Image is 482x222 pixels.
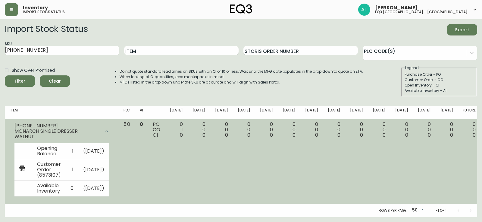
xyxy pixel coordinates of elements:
[358,4,370,16] img: 1c2a8670a0b342a1deb410e06288c649
[450,132,453,138] span: 0
[140,121,143,128] span: 0
[463,122,476,138] div: 0 0
[202,132,205,138] span: 0
[12,67,55,74] span: Show Over Promised
[14,123,101,129] div: [PHONE_NUMBER]
[413,106,436,119] th: [DATE]
[328,122,341,138] div: 0 0
[315,132,318,138] span: 0
[210,106,233,119] th: [DATE]
[119,106,135,119] th: PLC
[436,106,458,119] th: [DATE]
[165,106,188,119] th: [DATE]
[373,122,386,138] div: 0 0
[32,180,66,196] td: Available Inventory
[233,106,255,119] th: [DATE]
[180,132,183,138] span: 0
[300,106,323,119] th: [DATE]
[434,208,446,213] p: 1-1 of 1
[23,10,65,14] h5: import stock status
[305,122,318,138] div: 0 0
[153,132,158,138] span: OI
[66,143,78,159] td: 1
[375,10,468,14] h5: eq3 [GEOGRAPHIC_DATA] - [GEOGRAPHIC_DATA]
[452,26,472,34] span: Export
[405,77,473,83] div: Customer Order - CO
[32,159,66,180] td: Customer Order (8573107)
[458,106,480,119] th: Future
[5,24,88,35] h2: Import Stock Status
[120,74,363,80] li: When looking at OI quantities, keep masterpacks in mind.
[395,122,408,138] div: 0 0
[375,5,418,10] span: [PERSON_NAME]
[192,122,205,138] div: 0 0
[153,122,160,138] div: PO CO
[78,180,109,196] td: ( [DATE] )
[119,119,135,204] td: 5.0
[66,180,78,196] td: 0
[418,122,431,138] div: 0 0
[120,69,363,74] li: Do not quote standard lead times on SKUs with an OI of 10 or less. Wait until the MFG date popula...
[405,83,473,88] div: Open Inventory - OI
[410,205,425,215] div: 50
[345,106,368,119] th: [DATE]
[390,106,413,119] th: [DATE]
[383,132,386,138] span: 0
[247,132,250,138] span: 0
[135,106,148,119] th: AI
[405,132,408,138] span: 0
[45,78,65,85] span: Clear
[270,132,273,138] span: 0
[78,159,109,180] td: ( [DATE] )
[260,122,273,138] div: 0 0
[170,122,183,138] div: 0 1
[32,143,66,159] td: Opening Balance
[230,4,252,14] img: logo
[255,106,278,119] th: [DATE]
[5,75,35,87] button: Filter
[278,106,300,119] th: [DATE]
[379,208,407,213] p: Rows per page:
[40,75,70,87] button: Clear
[405,88,473,93] div: Available Inventory - AI
[447,24,477,35] button: Export
[368,106,390,119] th: [DATE]
[405,65,419,71] legend: Legend
[120,80,363,85] li: MFGs listed in the drop down under the SKU are accurate and will align with Sales Portal.
[66,159,78,180] td: 1
[360,132,363,138] span: 0
[323,106,346,119] th: [DATE]
[440,122,453,138] div: 0 0
[350,122,363,138] div: 0 0
[293,132,296,138] span: 0
[225,132,228,138] span: 0
[19,166,25,173] img: retail_report.svg
[78,143,109,159] td: ( [DATE] )
[5,106,119,119] th: Item
[215,122,228,138] div: 0 0
[473,132,476,138] span: 0
[10,122,114,141] div: [PHONE_NUMBER]MONARCH SINGLE DRESSER- WALNUT
[428,132,431,138] span: 0
[238,122,251,138] div: 0 0
[283,122,296,138] div: 0 0
[14,129,101,139] div: MONARCH SINGLE DRESSER- WALNUT
[188,106,210,119] th: [DATE]
[337,132,340,138] span: 0
[405,72,473,77] div: Purchase Order - PO
[15,78,25,85] div: Filter
[23,5,48,10] span: Inventory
